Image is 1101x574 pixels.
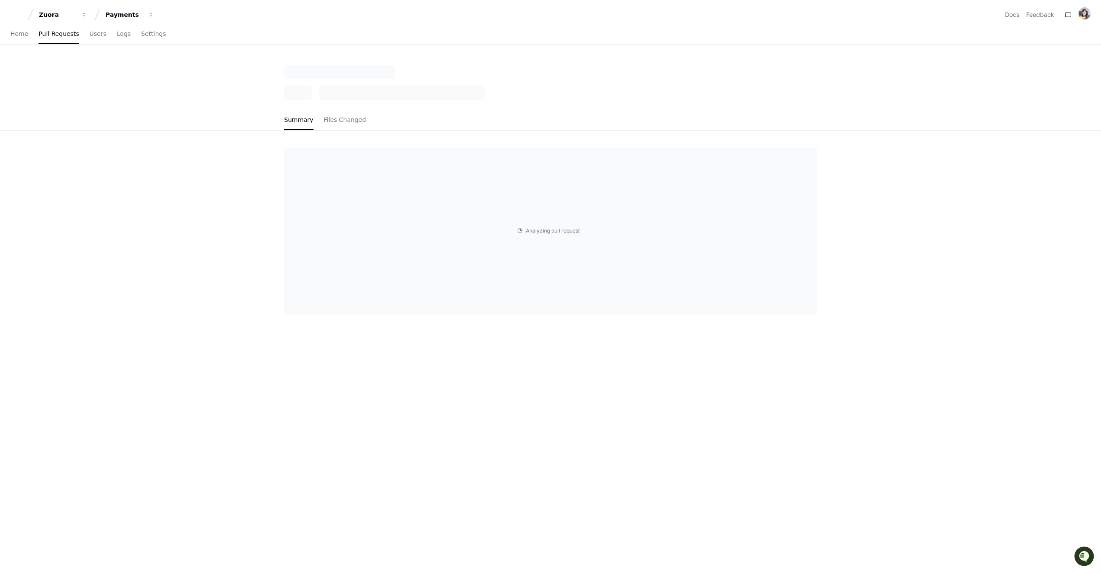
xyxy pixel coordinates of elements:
[38,31,79,36] span: Pull Requests
[29,64,142,73] div: Start new chat
[1073,545,1097,569] iframe: Open customer support
[29,73,109,80] div: We're available if you need us!
[141,24,166,44] a: Settings
[324,117,366,122] span: Files Changed
[61,90,105,97] a: Powered byPylon
[284,117,314,122] span: Summary
[90,31,106,36] span: Users
[38,24,79,44] a: Pull Requests
[1005,10,1019,19] a: Docs
[90,24,106,44] a: Users
[39,10,76,19] div: Zuora
[106,10,143,19] div: Payments
[102,7,157,22] button: Payments
[86,91,105,97] span: Pylon
[9,35,157,48] div: Welcome
[117,24,131,44] a: Logs
[141,31,166,36] span: Settings
[1026,10,1054,19] button: Feedback
[526,227,580,234] span: Analyzing pull request
[10,31,28,36] span: Home
[35,7,91,22] button: Zuora
[9,64,24,80] img: 1756235613930-3d25f9e4-fa56-45dd-b3ad-e072dfbd1548
[10,24,28,44] a: Home
[117,31,131,36] span: Logs
[1079,7,1091,19] img: ACg8ocJp4l0LCSiC5MWlEh794OtQNs1DKYp4otTGwJyAKUZvwXkNnmc=s96-c
[9,9,26,26] img: PlayerZero
[147,67,157,77] button: Start new chat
